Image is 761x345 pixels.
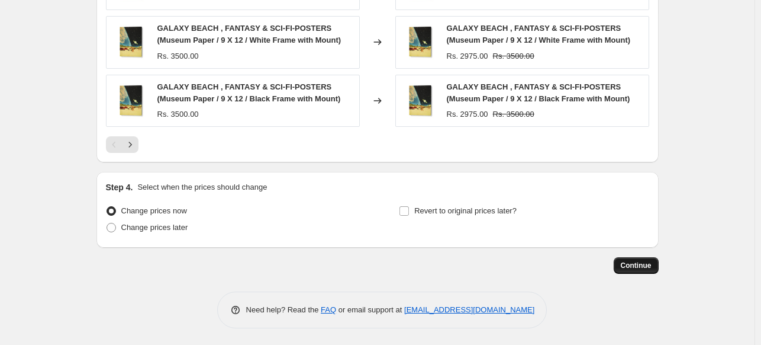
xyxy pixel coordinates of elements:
[157,108,199,120] div: Rs. 3500.00
[336,305,404,314] span: or email support at
[404,305,534,314] a: [EMAIL_ADDRESS][DOMAIN_NAME]
[414,206,517,215] span: Revert to original prices later?
[246,305,321,314] span: Need help? Read the
[493,108,534,120] strike: Rs. 3500.00
[402,83,437,119] img: GALAXY-BEACH-BY-TAUDALPOI-ASTRONAUT-NASA-PAINTINGS-SPACE-ART-PRINTS-GALLERY-WRAP_80x.jpg
[447,24,631,44] span: GALAXY BEACH , FANTASY & SCI-FI-POSTERS (Museum Paper / 9 X 12 / White Frame with Mount)
[321,305,336,314] a: FAQ
[157,50,199,62] div: Rs. 3500.00
[112,24,148,60] img: GALAXY-BEACH-BY-TAUDALPOI-ASTRONAUT-NASA-PAINTINGS-SPACE-ART-PRINTS-GALLERY-WRAP_80x.jpg
[447,108,488,120] div: Rs. 2975.00
[614,257,659,274] button: Continue
[447,82,630,103] span: GALAXY BEACH , FANTASY & SCI-FI-POSTERS (Museum Paper / 9 X 12 / Black Frame with Mount)
[121,206,187,215] span: Change prices now
[121,223,188,232] span: Change prices later
[157,82,341,103] span: GALAXY BEACH , FANTASY & SCI-FI-POSTERS (Museum Paper / 9 X 12 / Black Frame with Mount)
[112,83,148,119] img: GALAXY-BEACH-BY-TAUDALPOI-ASTRONAUT-NASA-PAINTINGS-SPACE-ART-PRINTS-GALLERY-WRAP_80x.jpg
[106,136,138,153] nav: Pagination
[106,181,133,193] h2: Step 4.
[447,50,488,62] div: Rs. 2975.00
[137,181,267,193] p: Select when the prices should change
[402,24,437,60] img: GALAXY-BEACH-BY-TAUDALPOI-ASTRONAUT-NASA-PAINTINGS-SPACE-ART-PRINTS-GALLERY-WRAP_80x.jpg
[122,136,138,153] button: Next
[157,24,341,44] span: GALAXY BEACH , FANTASY & SCI-FI-POSTERS (Museum Paper / 9 X 12 / White Frame with Mount)
[621,261,652,270] span: Continue
[493,50,534,62] strike: Rs. 3500.00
